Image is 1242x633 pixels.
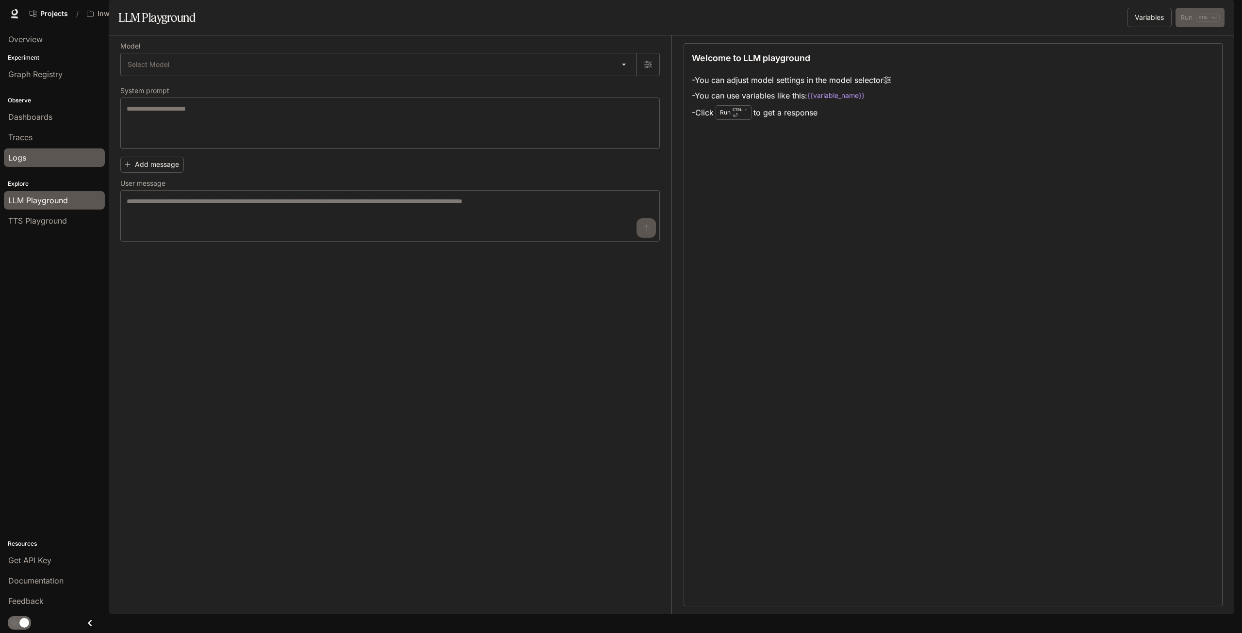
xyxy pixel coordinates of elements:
div: / [72,9,82,19]
p: Model [120,43,140,49]
li: - You can adjust model settings in the model selector [692,72,891,88]
span: Select Model [128,60,169,69]
code: {{variable_name}} [807,91,865,100]
button: All workspaces [82,4,167,23]
h1: LLM Playground [118,8,196,27]
p: CTRL + [733,107,747,113]
p: Inworld AI Demos [98,10,152,18]
button: Add message [120,157,184,173]
p: ⏎ [733,107,747,118]
div: Run [716,105,752,120]
p: Welcome to LLM playground [692,51,810,65]
span: Projects [40,10,68,18]
p: User message [120,180,165,187]
li: - You can use variables like this: [692,88,891,103]
li: - Click to get a response [692,103,891,122]
button: Variables [1127,8,1172,27]
div: Select Model [121,53,636,76]
a: Go to projects [25,4,72,23]
p: System prompt [120,87,169,94]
